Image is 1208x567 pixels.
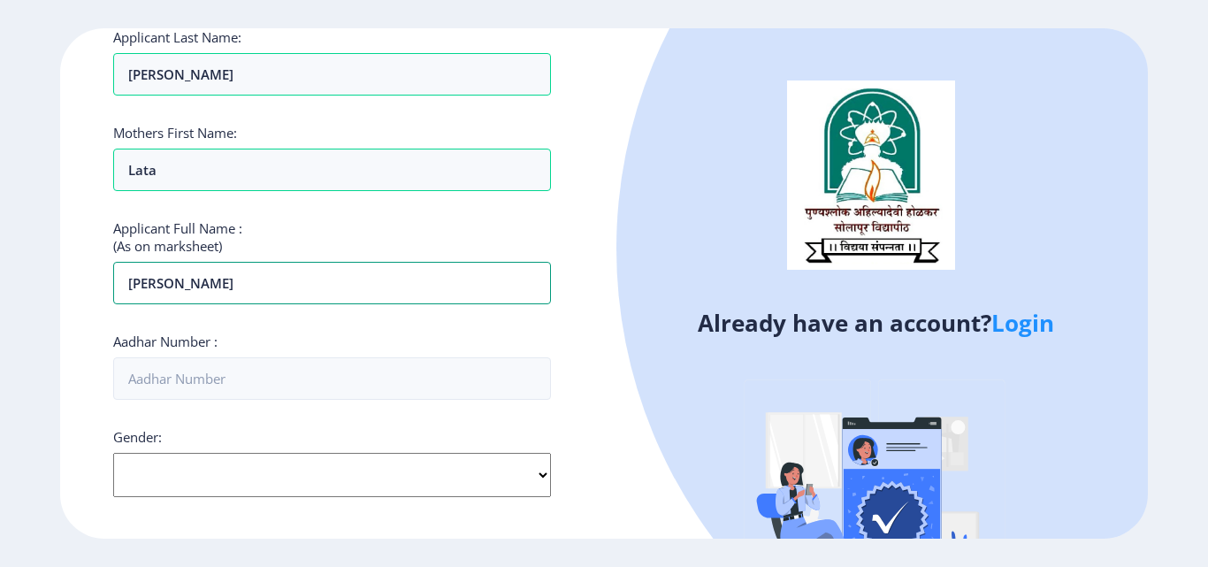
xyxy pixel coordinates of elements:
label: Applicant Full Name : (As on marksheet) [113,219,242,255]
label: Mothers First Name: [113,124,237,142]
input: Aadhar Number [113,357,551,400]
input: Last Name [113,149,551,191]
img: logo [787,80,955,270]
label: Aadhar Number : [113,333,218,350]
h4: Already have an account? [617,309,1135,337]
a: Login [991,307,1054,339]
input: Full Name [113,262,551,304]
label: Gender: [113,428,162,446]
input: Last Name [113,53,551,96]
label: Applicant Last Name: [113,28,241,46]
